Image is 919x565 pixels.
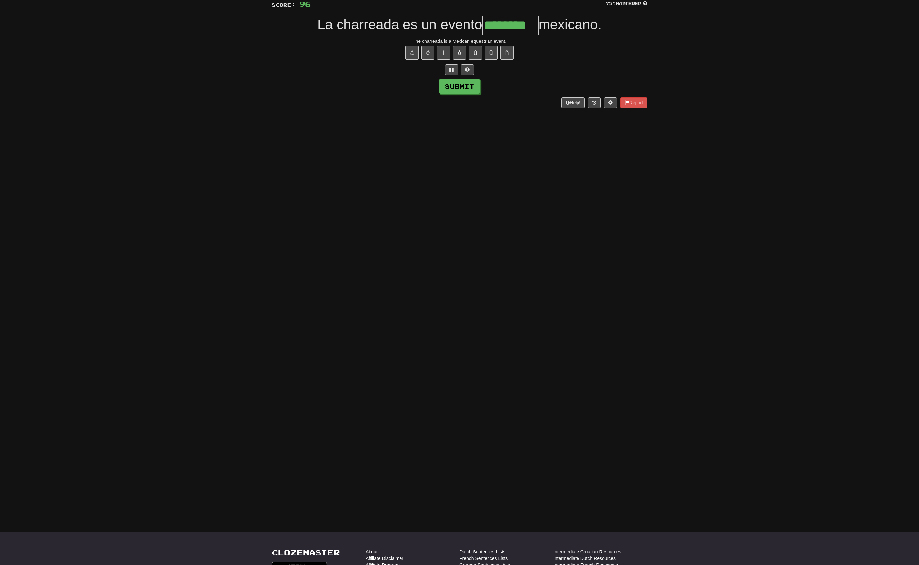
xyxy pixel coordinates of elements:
[561,97,585,108] button: Help!
[500,46,514,60] button: ñ
[553,549,621,555] a: Intermediate Croatian Resources
[485,46,498,60] button: ü
[272,549,340,557] a: Clozemaster
[439,79,480,94] button: Submit
[553,555,616,562] a: Intermediate Dutch Resources
[606,1,647,7] div: Mastered
[317,17,482,32] span: La charreada es un evento
[366,549,378,555] a: About
[272,38,647,44] div: The charreada is a Mexican equestrian event.
[445,64,458,75] button: Switch sentence to multiple choice alt+p
[421,46,434,60] button: é
[272,2,295,8] span: Score:
[588,97,601,108] button: Round history (alt+y)
[461,64,474,75] button: Single letter hint - you only get 1 per sentence and score half the points! alt+h
[437,46,450,60] button: í
[469,46,482,60] button: ú
[606,1,616,6] span: 75 %
[539,17,602,32] span: mexicano.
[405,46,419,60] button: á
[620,97,647,108] button: Report
[453,46,466,60] button: ó
[460,549,505,555] a: Dutch Sentences Lists
[366,555,403,562] a: Affiliate Disclaimer
[460,555,508,562] a: French Sentences Lists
